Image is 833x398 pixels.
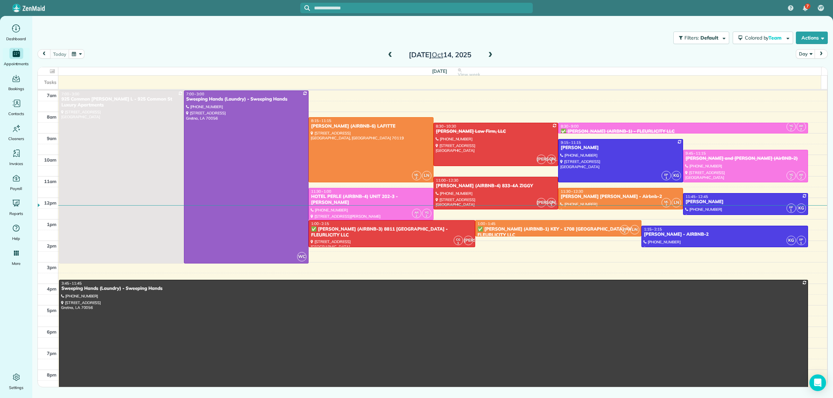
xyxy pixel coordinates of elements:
[311,189,331,194] span: 11:30 - 1:00
[561,124,579,129] span: 8:30 - 9:00
[799,173,803,176] span: AR
[700,35,719,41] span: Default
[560,129,806,135] div: ✅ [PERSON_NAME] (AIRBNB-1) - FLEURLICITY LLC
[61,286,806,292] div: Sweeping Hands (Laundry) - Sweeping Hands
[297,252,306,261] span: WC
[436,124,456,129] span: 8:30 - 10:30
[561,140,581,145] span: 9:15 - 11:15
[787,126,796,133] small: 2
[549,156,554,160] span: CG
[796,49,815,59] button: Day
[797,204,806,213] span: KG
[685,151,706,156] span: 9:45 - 11:15
[8,110,24,117] span: Contacts
[37,49,51,59] button: prev
[3,48,30,67] a: Appointments
[47,222,57,227] span: 1pm
[478,221,496,226] span: 1:00 - 1:45
[436,178,458,183] span: 11:00 - 12:30
[47,286,57,292] span: 4pm
[397,51,483,59] h2: [DATE] 14, 2025
[537,155,546,164] span: [PERSON_NAME]
[47,351,57,356] span: 7pm
[50,49,69,59] button: today
[561,189,583,194] span: 11:30 - 12:30
[3,223,30,242] a: Help
[8,85,24,92] span: Bookings
[186,96,307,102] div: Sweeping Hands (Laundry) - Sweeping Hands
[560,194,681,200] div: [PERSON_NAME] [PERSON_NAME] - Airbnb-2
[47,136,57,141] span: 9am
[3,198,30,217] a: Reports
[458,72,480,77] span: View week
[464,236,473,245] span: [PERSON_NAME]
[436,183,556,189] div: [PERSON_NAME] (AIRBNB-4) 833-4A ZIGGY
[664,173,668,176] span: EP
[684,35,699,41] span: Filters:
[300,5,310,11] button: Focus search
[304,5,310,11] svg: Focus search
[673,32,729,44] button: Filters: Default
[685,194,708,199] span: 11:45 - 12:45
[672,171,681,180] span: KG
[3,372,30,391] a: Settings
[9,384,24,391] span: Settings
[799,237,803,241] span: EP
[662,175,671,181] small: 1
[47,308,57,313] span: 5pm
[414,210,419,214] span: AR
[8,135,24,142] span: Cleaners
[44,200,57,206] span: 12pm
[620,229,629,235] small: 2
[672,198,681,207] span: LN
[3,98,30,117] a: Contacts
[797,175,806,181] small: 2
[432,50,443,59] span: Oct
[3,173,30,192] a: Payroll
[685,156,806,162] div: [PERSON_NAME] and [PERSON_NAME] (AirBNB-2)
[662,202,671,208] small: 2
[644,227,662,232] span: 1:15 - 2:15
[3,73,30,92] a: Bookings
[797,240,806,246] small: 1
[547,158,556,165] small: 1
[61,92,79,96] span: 7:00 - 3:00
[44,157,57,163] span: 10am
[3,123,30,142] a: Cleaners
[815,49,828,59] button: next
[768,35,783,41] span: Team
[630,225,639,234] span: LN
[789,173,793,176] span: YG
[797,126,806,133] small: 2
[47,243,57,249] span: 2pm
[47,329,57,335] span: 6pm
[44,179,57,184] span: 11am
[412,175,421,181] small: 2
[3,148,30,167] a: Invoices
[12,260,20,267] span: More
[477,226,639,238] div: ✅ [PERSON_NAME] (AIRBNB-1) KEY - 1708 [GEOGRAPHIC_DATA] AV. - FLEURLICITY LLC
[12,235,20,242] span: Help
[9,160,23,167] span: Invoices
[537,198,546,207] span: [PERSON_NAME]
[47,265,57,270] span: 3pm
[425,210,429,214] span: YG
[733,32,793,44] button: Colored byTeam
[422,213,431,219] small: 2
[745,35,784,41] span: Colored by
[186,92,204,96] span: 7:00 - 3:00
[422,171,431,180] span: LN
[61,281,82,286] span: 3:45 - 11:45
[670,32,729,44] a: Filters: Default
[414,173,419,176] span: ML
[311,226,473,238] div: ✅ [PERSON_NAME] (AIRBNB-3) 8811 [GEOGRAPHIC_DATA] - FLEURLICITY LLC
[685,199,806,205] div: [PERSON_NAME]
[623,227,627,231] span: ML
[799,124,803,128] span: AR
[796,32,828,44] button: Actions
[787,207,796,214] small: 1
[47,93,57,98] span: 7am
[4,60,29,67] span: Appointments
[456,237,460,241] span: CG
[311,221,329,226] span: 1:00 - 2:15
